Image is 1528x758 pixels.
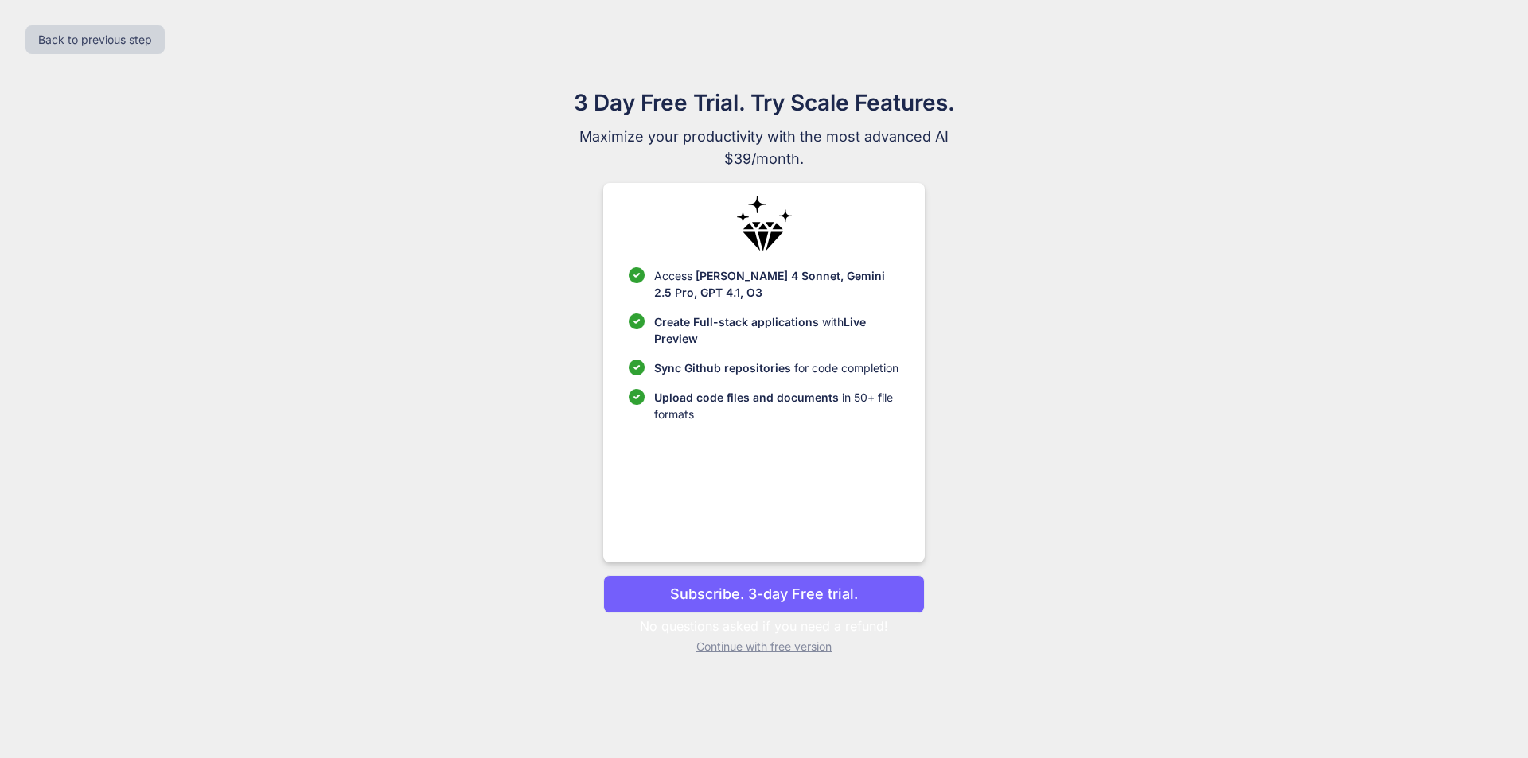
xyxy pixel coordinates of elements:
p: with [654,313,898,347]
img: checklist [629,389,645,405]
p: Subscribe. 3-day Free trial. [670,583,858,604]
p: Continue with free version [603,639,924,655]
span: [PERSON_NAME] 4 Sonnet, Gemini 2.5 Pro, GPT 4.1, O3 [654,269,885,299]
span: $39/month. [497,148,1031,170]
p: Access [654,267,898,301]
h1: 3 Day Free Trial. Try Scale Features. [497,86,1031,119]
button: Back to previous step [25,25,165,54]
button: Subscribe. 3-day Free trial. [603,575,924,613]
img: checklist [629,267,645,283]
p: for code completion [654,360,898,376]
span: Sync Github repositories [654,361,791,375]
img: checklist [629,360,645,375]
img: checklist [629,313,645,329]
span: Create Full-stack applications [654,315,822,328]
span: Upload code files and documents [654,391,839,404]
p: in 50+ file formats [654,389,898,422]
p: No questions asked if you need a refund! [603,616,924,636]
span: Maximize your productivity with the most advanced AI [497,126,1031,148]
